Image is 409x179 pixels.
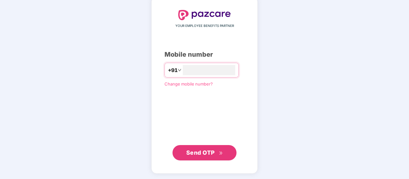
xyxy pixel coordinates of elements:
[164,81,213,86] a: Change mobile number?
[164,50,245,60] div: Mobile number
[172,145,237,160] button: Send OTPdouble-right
[186,149,215,156] span: Send OTP
[178,10,231,20] img: logo
[178,68,181,72] span: down
[168,66,178,74] span: +91
[219,151,223,155] span: double-right
[175,23,234,28] span: YOUR EMPLOYEE BENEFITS PARTNER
